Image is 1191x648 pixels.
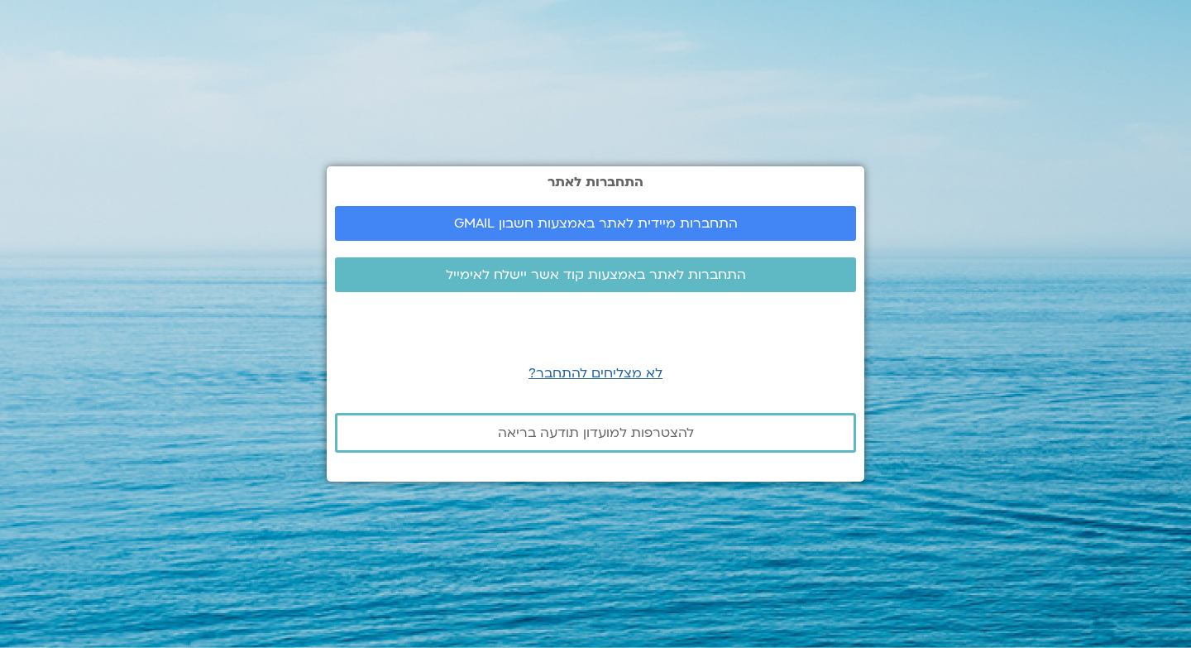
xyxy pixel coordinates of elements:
span: התחברות מיידית לאתר באמצעות חשבון GMAIL [454,216,738,231]
a: להצטרפות למועדון תודעה בריאה [335,413,856,453]
a: התחברות מיידית לאתר באמצעות חשבון GMAIL [335,206,856,241]
span: להצטרפות למועדון תודעה בריאה [498,425,694,440]
a: התחברות לאתר באמצעות קוד אשר יישלח לאימייל [335,257,856,292]
a: לא מצליחים להתחבר? [529,364,662,382]
h2: התחברות לאתר [335,175,856,190]
span: התחברות לאתר באמצעות קוד אשר יישלח לאימייל [446,267,746,282]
